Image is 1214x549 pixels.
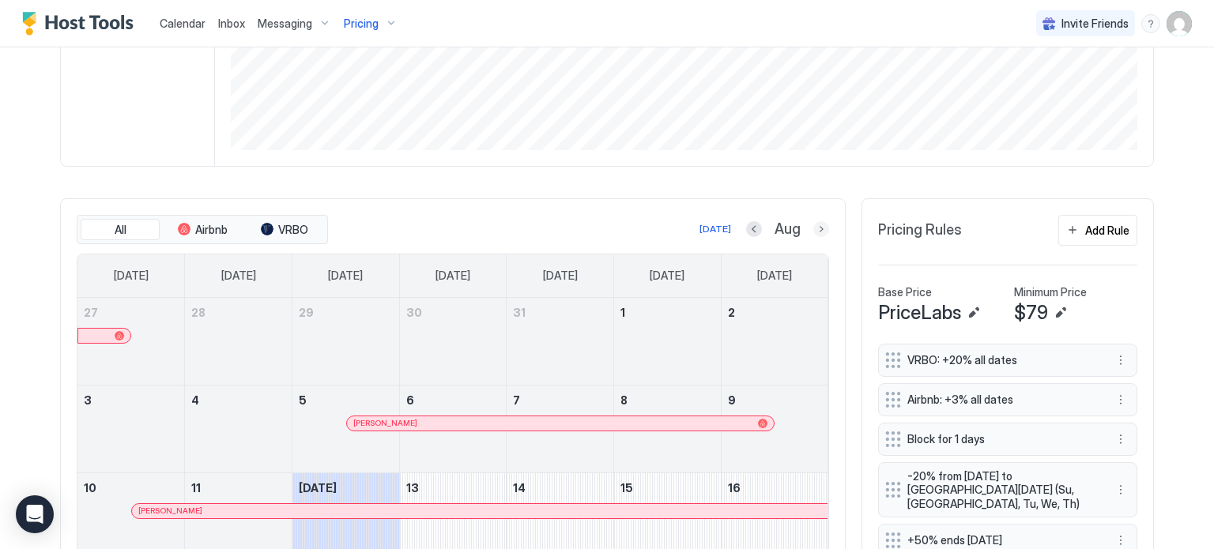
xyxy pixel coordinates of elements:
[221,269,256,283] span: [DATE]
[406,393,414,407] span: 6
[543,269,578,283] span: [DATE]
[1111,390,1130,409] button: More options
[746,221,762,237] button: Previous month
[77,385,185,472] td: August 3, 2025
[1085,222,1129,239] div: Add Rule
[813,221,829,237] button: Next month
[138,506,821,516] div: [PERSON_NAME]
[77,385,184,415] a: August 3, 2025
[195,223,228,237] span: Airbnb
[878,301,961,325] span: PriceLabs
[191,393,199,407] span: 4
[353,418,417,428] span: [PERSON_NAME]
[722,298,828,327] a: August 2, 2025
[907,469,1095,511] span: -20% from [DATE] to [GEOGRAPHIC_DATA][DATE] (Su, [GEOGRAPHIC_DATA], Tu, We, Th)
[507,385,614,472] td: August 7, 2025
[258,17,312,31] span: Messaging
[721,385,828,472] td: August 9, 2025
[299,481,337,494] span: [DATE]
[292,473,399,502] a: August 12, 2025
[77,298,184,327] a: July 27, 2025
[77,298,185,385] td: July 27, 2025
[507,298,614,385] td: July 31, 2025
[878,285,932,299] span: Base Price
[185,385,292,472] td: August 4, 2025
[620,306,625,319] span: 1
[1014,301,1048,325] span: $79
[185,298,292,327] a: July 28, 2025
[1058,215,1137,246] button: Add Rule
[741,254,808,297] a: Saturday
[513,306,526,319] span: 31
[907,533,1095,547] span: +50% ends [DATE]
[84,481,96,494] span: 10
[353,418,767,428] div: [PERSON_NAME]
[84,306,98,319] span: 27
[185,298,292,385] td: July 28, 2025
[84,393,92,407] span: 3
[757,269,792,283] span: [DATE]
[218,15,245,32] a: Inbox
[614,298,721,327] a: August 1, 2025
[1111,480,1130,499] div: menu
[614,298,722,385] td: August 1, 2025
[620,393,628,407] span: 8
[722,473,828,502] a: August 16, 2025
[292,298,399,327] a: July 29, 2025
[160,15,205,32] a: Calendar
[399,298,507,385] td: July 30, 2025
[728,393,736,407] span: 9
[435,269,470,283] span: [DATE]
[650,269,684,283] span: [DATE]
[1111,430,1130,449] div: menu
[344,17,379,31] span: Pricing
[907,393,1095,407] span: Airbnb: +3% all dates
[907,432,1095,446] span: Block for 1 days
[218,17,245,30] span: Inbox
[292,385,399,415] a: August 5, 2025
[138,506,202,516] span: [PERSON_NAME]
[1051,303,1070,322] button: Edit
[205,254,272,297] a: Monday
[697,220,733,239] button: [DATE]
[278,223,308,237] span: VRBO
[163,219,242,241] button: Airbnb
[507,473,613,502] a: August 14, 2025
[507,298,613,327] a: July 31, 2025
[406,306,422,319] span: 30
[160,17,205,30] span: Calendar
[292,385,399,472] td: August 5, 2025
[728,481,741,494] span: 16
[775,220,801,239] span: Aug
[513,481,526,494] span: 14
[399,385,507,472] td: August 6, 2025
[1111,351,1130,370] div: menu
[728,306,735,319] span: 2
[614,473,721,502] a: August 15, 2025
[81,219,160,241] button: All
[1111,351,1130,370] button: More options
[721,298,828,385] td: August 2, 2025
[400,473,507,502] a: August 13, 2025
[191,481,201,494] span: 11
[1014,285,1087,299] span: Minimum Price
[77,215,328,245] div: tab-group
[77,473,184,502] a: August 10, 2025
[1167,11,1192,36] div: User profile
[1111,390,1130,409] div: menu
[400,385,507,415] a: August 6, 2025
[907,353,1095,367] span: VRBO: +20% all dates
[507,385,613,415] a: August 7, 2025
[98,254,164,297] a: Sunday
[513,393,520,407] span: 7
[400,298,507,327] a: July 30, 2025
[1111,430,1130,449] button: More options
[634,254,700,297] a: Friday
[185,385,292,415] a: August 4, 2025
[245,219,324,241] button: VRBO
[328,269,363,283] span: [DATE]
[527,254,594,297] a: Thursday
[191,306,205,319] span: 28
[299,306,314,319] span: 29
[185,473,292,502] a: August 11, 2025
